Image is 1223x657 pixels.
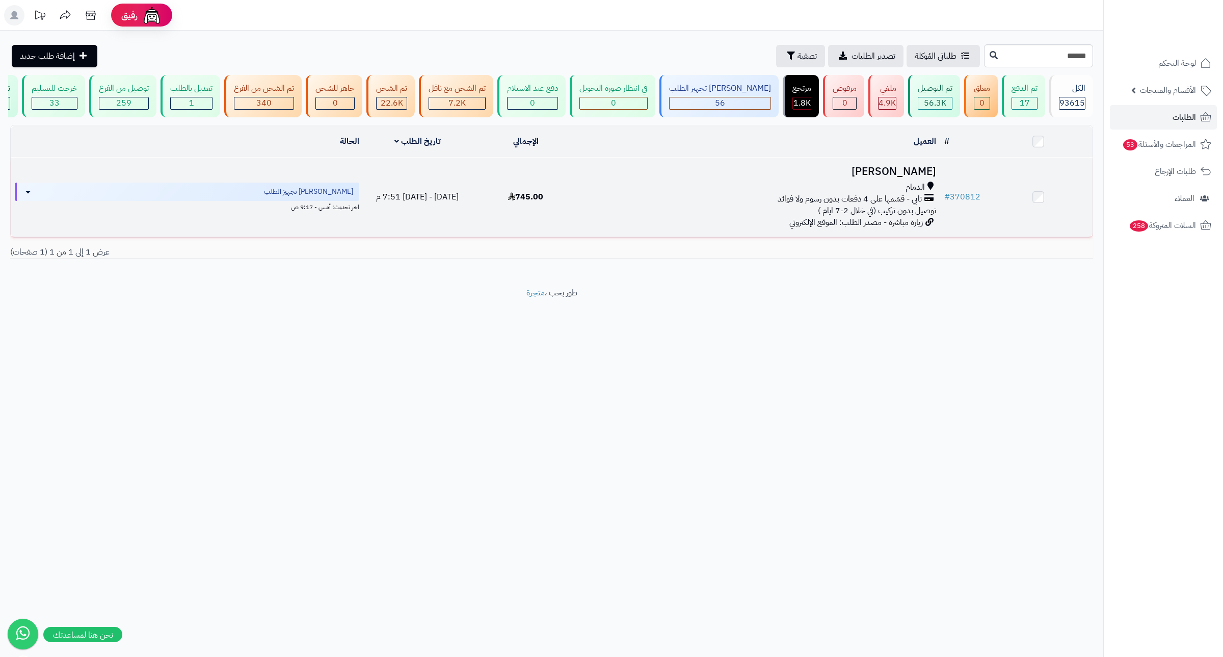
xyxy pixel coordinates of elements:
[776,45,825,67] button: تصفية
[20,50,75,62] span: إضافة طلب جديد
[1140,83,1196,97] span: الأقسام والمنتجات
[797,50,817,62] span: تصفية
[879,97,896,109] div: 4945
[377,97,407,109] div: 22607
[234,97,294,109] div: 340
[1012,83,1038,94] div: تم الدفع
[394,135,441,147] a: تاريخ الطلب
[142,5,162,26] img: ai-face.png
[878,83,896,94] div: ملغي
[12,45,97,67] a: إضافة طلب جديد
[315,83,355,94] div: جاهز للشحن
[914,135,936,147] a: العميل
[852,50,895,62] span: تصدير الطلبات
[1059,97,1085,109] span: 93615
[526,287,545,299] a: متجرة
[1047,75,1095,117] a: الكل93615
[20,75,87,117] a: خرجت للتسليم 33
[584,166,936,178] h3: [PERSON_NAME]
[833,97,856,109] div: 0
[429,83,486,94] div: تم الشحن مع ناقل
[189,97,194,109] span: 1
[429,97,485,109] div: 7223
[1110,51,1217,75] a: لوحة التحكم
[833,83,857,94] div: مرفوض
[568,75,657,117] a: في انتظار صورة التحويل 0
[158,75,222,117] a: تعديل بالطلب 1
[1110,186,1217,211] a: العملاء
[792,83,811,94] div: مرتجع
[789,216,923,229] span: زيارة مباشرة - مصدر الطلب: الموقع الإلكتروني
[32,97,77,109] div: 33
[979,97,985,109] span: 0
[906,75,962,117] a: تم التوصيل 56.3K
[508,191,543,203] span: 745.00
[495,75,568,117] a: دفع عند الاستلام 0
[962,75,1000,117] a: معلق 0
[918,83,952,94] div: تم التوصيل
[508,97,557,109] div: 0
[256,97,272,109] span: 340
[171,97,212,109] div: 1
[1175,191,1194,206] span: العملاء
[924,97,946,109] span: 56.3K
[3,246,552,258] div: عرض 1 إلى 1 من 1 (1 صفحات)
[1158,56,1196,70] span: لوحة التحكم
[316,97,354,109] div: 0
[944,191,950,203] span: #
[579,83,648,94] div: في انتظار صورة التحويل
[1020,97,1030,109] span: 17
[507,83,558,94] div: دفع عند الاستلام
[818,205,936,217] span: توصيل بدون تركيب (في خلال 2-7 ايام )
[234,83,294,94] div: تم الشحن من الفرع
[15,201,359,212] div: اخر تحديث: أمس - 9:17 ص
[222,75,304,117] a: تم الشحن من الفرع 340
[1012,97,1037,109] div: 17
[1129,218,1196,233] span: السلات المتروكة
[87,75,158,117] a: توصيل من الفرع 259
[530,97,535,109] span: 0
[715,97,725,109] span: 56
[1123,139,1137,150] span: 53
[376,83,407,94] div: تم الشحن
[781,75,821,117] a: مرتجع 1.8K
[376,191,459,203] span: [DATE] - [DATE] 7:51 م
[304,75,364,117] a: جاهز للشحن 0
[669,83,771,94] div: [PERSON_NAME] تجهيز الطلب
[879,97,896,109] span: 4.9K
[27,5,52,28] a: تحديثات المنصة
[116,97,131,109] span: 259
[1110,105,1217,130] a: الطلبات
[513,135,539,147] a: الإجمالي
[340,135,359,147] a: الحالة
[793,97,811,109] span: 1.8K
[32,83,77,94] div: خرجت للتسليم
[611,97,616,109] span: 0
[1110,132,1217,157] a: المراجعات والأسئلة53
[974,83,990,94] div: معلق
[657,75,781,117] a: [PERSON_NAME] تجهيز الطلب 56
[170,83,212,94] div: تعديل بالطلب
[1155,164,1196,179] span: طلبات الإرجاع
[821,75,866,117] a: مرفوض 0
[1110,159,1217,184] a: طلبات الإرجاع
[866,75,906,117] a: ملغي 4.9K
[906,182,925,193] span: الدمام
[670,97,770,109] div: 56
[1059,83,1085,94] div: الكل
[974,97,990,109] div: 0
[918,97,952,109] div: 56308
[1122,137,1196,151] span: المراجعات والأسئلة
[99,97,148,109] div: 259
[1154,28,1213,49] img: logo-2.png
[828,45,903,67] a: تصدير الطلبات
[842,97,847,109] span: 0
[915,50,956,62] span: طلباتي المُوكلة
[121,9,138,21] span: رفيق
[364,75,417,117] a: تم الشحن 22.6K
[264,187,353,197] span: [PERSON_NAME] تجهيز الطلب
[417,75,495,117] a: تم الشحن مع ناقل 7.2K
[1130,220,1148,232] span: 258
[381,97,403,109] span: 22.6K
[99,83,149,94] div: توصيل من الفرع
